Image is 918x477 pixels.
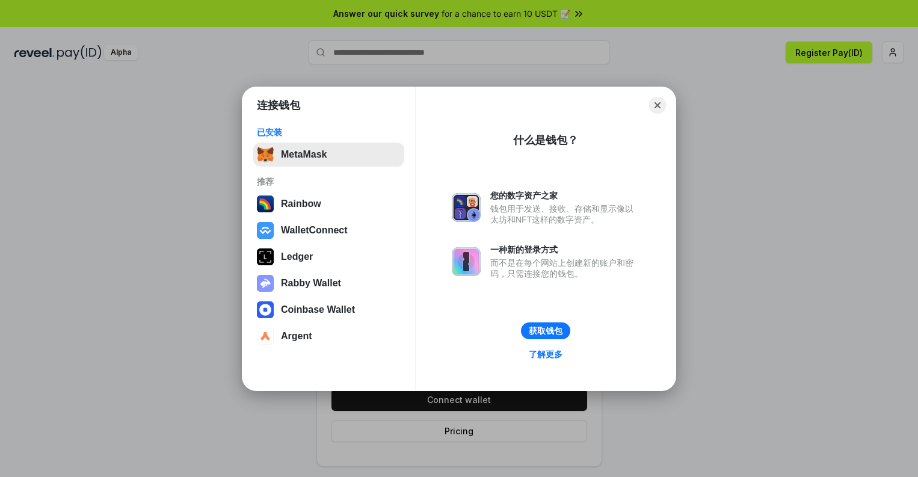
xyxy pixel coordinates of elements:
img: svg+xml,%3Csvg%20width%3D%2228%22%20height%3D%2228%22%20viewBox%3D%220%200%2028%2028%22%20fill%3D... [257,301,274,318]
button: Close [649,97,666,114]
button: 获取钱包 [521,322,570,339]
div: 一种新的登录方式 [490,244,639,255]
button: Ledger [253,245,404,269]
div: 获取钱包 [529,325,562,336]
div: 推荐 [257,176,401,187]
div: 钱包用于发送、接收、存储和显示像以太坊和NFT这样的数字资产。 [490,203,639,225]
div: Argent [281,331,312,342]
img: svg+xml,%3Csvg%20width%3D%22120%22%20height%3D%22120%22%20viewBox%3D%220%200%20120%20120%22%20fil... [257,195,274,212]
img: svg+xml,%3Csvg%20fill%3D%22none%22%20height%3D%2233%22%20viewBox%3D%220%200%2035%2033%22%20width%... [257,146,274,163]
button: Argent [253,324,404,348]
button: Rabby Wallet [253,271,404,295]
a: 了解更多 [522,346,570,362]
div: 了解更多 [529,349,562,360]
img: svg+xml,%3Csvg%20width%3D%2228%22%20height%3D%2228%22%20viewBox%3D%220%200%2028%2028%22%20fill%3D... [257,222,274,239]
div: MetaMask [281,149,327,160]
div: 而不是在每个网站上创建新的账户和密码，只需连接您的钱包。 [490,257,639,279]
div: 已安装 [257,127,401,138]
div: Ledger [281,251,313,262]
h1: 连接钱包 [257,98,300,112]
button: MetaMask [253,143,404,167]
button: Coinbase Wallet [253,298,404,322]
img: svg+xml,%3Csvg%20width%3D%2228%22%20height%3D%2228%22%20viewBox%3D%220%200%2028%2028%22%20fill%3D... [257,328,274,345]
div: Rabby Wallet [281,278,341,289]
button: Rainbow [253,192,404,216]
img: svg+xml,%3Csvg%20xmlns%3D%22http%3A%2F%2Fwww.w3.org%2F2000%2Fsvg%22%20fill%3D%22none%22%20viewBox... [257,275,274,292]
div: 什么是钱包？ [513,133,578,147]
div: 您的数字资产之家 [490,190,639,201]
div: Coinbase Wallet [281,304,355,315]
img: svg+xml,%3Csvg%20xmlns%3D%22http%3A%2F%2Fwww.w3.org%2F2000%2Fsvg%22%20fill%3D%22none%22%20viewBox... [452,247,481,276]
img: svg+xml,%3Csvg%20xmlns%3D%22http%3A%2F%2Fwww.w3.org%2F2000%2Fsvg%22%20width%3D%2228%22%20height%3... [257,248,274,265]
div: WalletConnect [281,225,348,236]
img: svg+xml,%3Csvg%20xmlns%3D%22http%3A%2F%2Fwww.w3.org%2F2000%2Fsvg%22%20fill%3D%22none%22%20viewBox... [452,193,481,222]
button: WalletConnect [253,218,404,242]
div: Rainbow [281,198,321,209]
